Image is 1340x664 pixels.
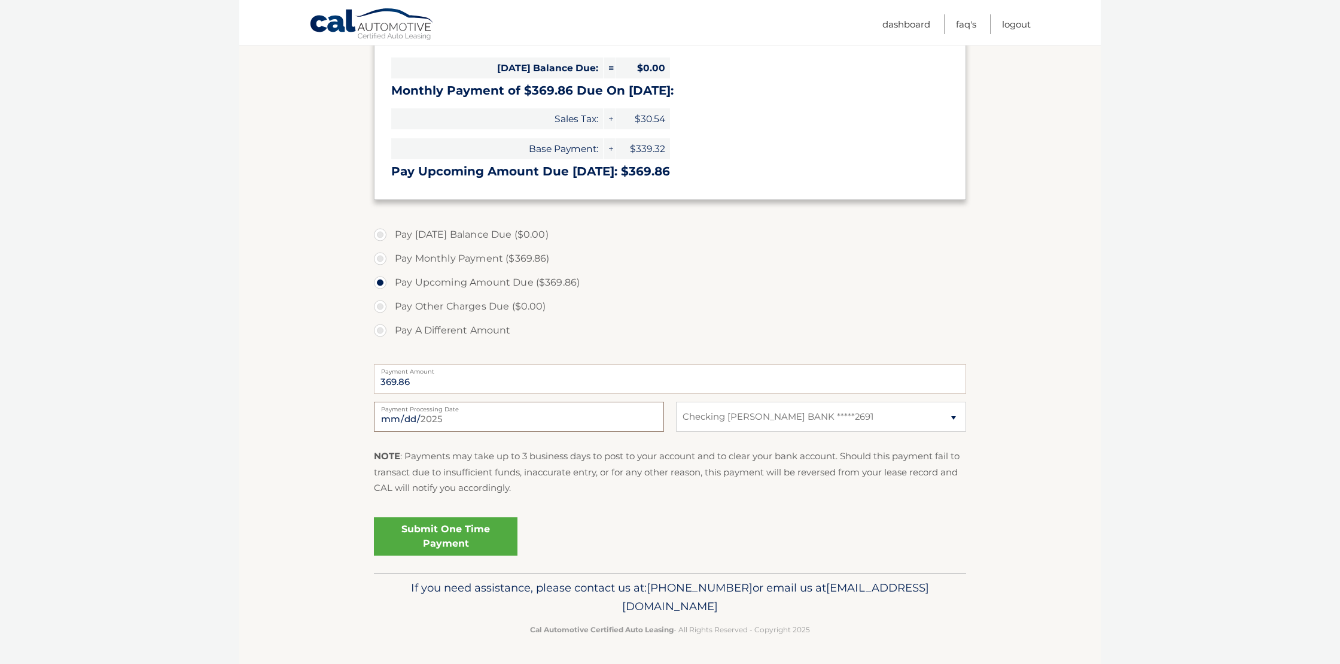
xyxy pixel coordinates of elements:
[616,138,670,159] span: $339.32
[1002,14,1031,34] a: Logout
[391,138,603,159] span: Base Payment:
[882,14,930,34] a: Dashboard
[391,83,949,98] h3: Monthly Payment of $369.86 Due On [DATE]:
[604,138,616,159] span: +
[374,517,517,556] a: Submit One Time Payment
[374,402,664,432] input: Payment Date
[616,57,670,78] span: $0.00
[604,57,616,78] span: =
[530,625,674,634] strong: Cal Automotive Certified Auto Leasing
[374,247,966,271] label: Pay Monthly Payment ($369.86)
[391,108,603,129] span: Sales Tax:
[616,108,670,129] span: $30.54
[374,364,966,394] input: Payment Amount
[374,295,966,319] label: Pay Other Charges Due ($0.00)
[382,578,958,617] p: If you need assistance, please contact us at: or email us at
[374,402,664,411] label: Payment Processing Date
[309,8,435,43] a: Cal Automotive
[374,271,966,295] label: Pay Upcoming Amount Due ($369.86)
[374,450,400,462] strong: NOTE
[374,364,966,374] label: Payment Amount
[604,108,616,129] span: +
[374,448,966,496] p: : Payments may take up to 3 business days to post to your account and to clear your bank account....
[647,581,753,595] span: [PHONE_NUMBER]
[374,223,966,247] label: Pay [DATE] Balance Due ($0.00)
[374,319,966,342] label: Pay A Different Amount
[391,57,603,78] span: [DATE] Balance Due:
[391,164,949,179] h3: Pay Upcoming Amount Due [DATE]: $369.86
[382,623,958,636] p: - All Rights Reserved - Copyright 2025
[956,14,976,34] a: FAQ's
